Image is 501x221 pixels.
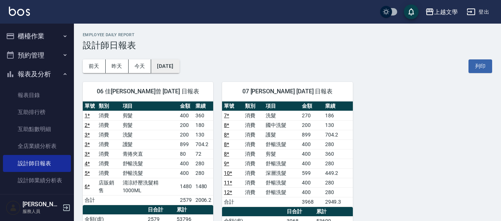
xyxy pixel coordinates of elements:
[97,178,121,195] td: 店販銷售
[323,149,353,159] td: 360
[97,168,121,178] td: 消費
[97,120,121,130] td: 消費
[300,101,323,111] th: 金額
[9,7,30,16] img: Logo
[194,149,214,159] td: 72
[3,87,71,104] a: 報表目錄
[243,149,264,159] td: 消費
[264,178,300,187] td: 舒暢洗髮
[83,195,97,205] td: 合計
[3,104,71,121] a: 互助排行榜
[3,155,71,172] a: 設計師日報表
[434,7,458,17] div: 上越文學
[97,111,121,120] td: 消費
[194,195,214,205] td: 2006.2
[285,207,314,217] th: 日合計
[97,139,121,149] td: 消費
[194,139,214,149] td: 704.2
[300,168,323,178] td: 599
[3,189,71,206] a: 設計師業績月報表
[106,59,129,73] button: 昨天
[151,59,179,73] button: [DATE]
[178,149,194,159] td: 80
[121,178,178,195] td: 清涼紓壓洗髮精1000ML
[264,130,300,139] td: 護髮
[300,159,323,168] td: 400
[121,120,178,130] td: 剪髮
[243,139,264,149] td: 消費
[194,130,214,139] td: 130
[243,111,264,120] td: 消費
[194,111,214,120] td: 360
[464,5,492,19] button: 登出
[178,120,194,130] td: 200
[3,138,71,155] a: 全店業績分析表
[323,101,353,111] th: 業績
[3,27,71,46] button: 櫃檯作業
[121,111,178,120] td: 剪髮
[264,139,300,149] td: 舒暢洗髮
[97,159,121,168] td: 消費
[222,101,243,111] th: 單號
[194,159,214,168] td: 280
[178,195,194,205] td: 2579
[121,139,178,149] td: 護髮
[300,139,323,149] td: 400
[243,178,264,187] td: 消費
[243,130,264,139] td: 消費
[264,111,300,120] td: 洗髮
[264,168,300,178] td: 深層洗髮
[178,168,194,178] td: 400
[3,65,71,84] button: 報表及分析
[323,120,353,130] td: 130
[300,120,323,130] td: 200
[323,130,353,139] td: 704.2
[422,4,461,20] button: 上越文學
[194,168,214,178] td: 280
[314,207,352,217] th: 累計
[83,59,106,73] button: 前天
[468,59,492,73] button: 列印
[300,197,323,207] td: 3968
[300,149,323,159] td: 400
[178,111,194,120] td: 400
[23,208,60,215] p: 服務人員
[243,101,264,111] th: 類別
[178,159,194,168] td: 400
[323,168,353,178] td: 449.2
[194,101,214,111] th: 業績
[178,178,194,195] td: 1480
[264,149,300,159] td: 剪髮
[264,159,300,168] td: 舒暢洗髮
[323,111,353,120] td: 186
[300,178,323,187] td: 400
[3,172,71,189] a: 設計師業績分析表
[146,205,175,215] th: 日合計
[194,120,214,130] td: 180
[97,101,121,111] th: 類別
[323,178,353,187] td: 280
[121,101,178,111] th: 項目
[222,197,243,207] td: 合計
[178,139,194,149] td: 899
[121,159,178,168] td: 舒暢洗髮
[23,201,60,208] h5: [PERSON_NAME]
[231,88,344,95] span: 07 [PERSON_NAME] [DATE] 日報表
[83,40,492,51] h3: 設計師日報表
[323,187,353,197] td: 280
[264,187,300,197] td: 舒暢洗髮
[121,130,178,139] td: 洗髮
[83,101,97,111] th: 單號
[97,149,121,159] td: 消費
[300,111,323,120] td: 270
[222,101,352,207] table: a dense table
[264,101,300,111] th: 項目
[6,200,21,215] img: Person
[92,88,204,95] span: 06 佳[PERSON_NAME]曾 [DATE] 日報表
[300,187,323,197] td: 400
[243,120,264,130] td: 消費
[178,130,194,139] td: 200
[121,168,178,178] td: 舒暢洗髮
[243,187,264,197] td: 消費
[83,32,492,37] h2: Employee Daily Report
